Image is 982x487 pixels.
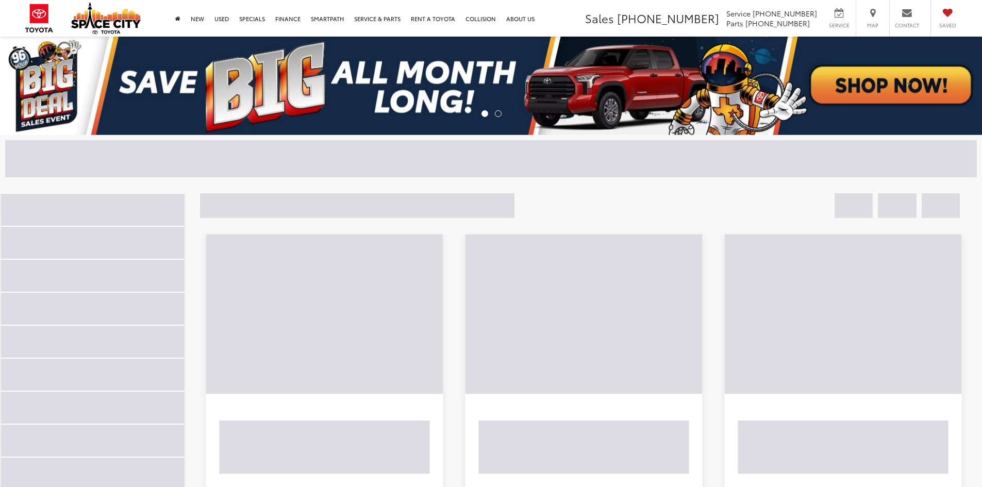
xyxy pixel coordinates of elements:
span: Saved [936,22,959,29]
img: Space City Toyota [71,2,141,34]
span: [PHONE_NUMBER] [753,8,817,19]
span: Service [827,22,851,29]
span: Service [726,8,751,19]
span: Map [861,22,884,29]
span: [PHONE_NUMBER] [617,10,719,26]
span: [PHONE_NUMBER] [745,18,810,28]
span: Sales [585,10,614,26]
span: Parts [726,18,743,28]
span: Contact [895,22,919,29]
